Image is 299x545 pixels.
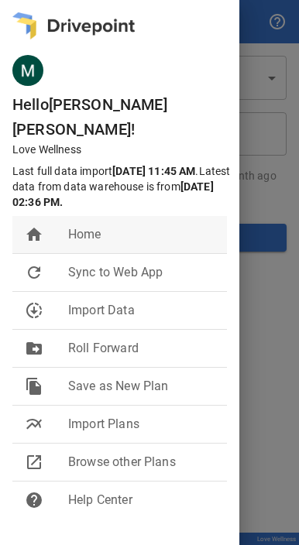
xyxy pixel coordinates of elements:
span: Browse other Plans [68,453,215,471]
p: Love Wellness [12,142,239,157]
span: open_in_new [25,453,43,471]
span: Save as New Plan [68,377,215,396]
span: Import Data [68,301,215,320]
span: file_copy [25,377,43,396]
p: Last full data import . Latest data from data warehouse is from [12,163,233,210]
span: Help Center [68,491,215,509]
img: ACg8ocI7elUFtlnDeCwoBMjTfHMw2jZwWIMz_Porw5faQ01AQRqBNg=s96-c [12,55,43,86]
span: help [25,491,43,509]
img: logo [12,12,135,39]
span: multiline_chart [25,415,43,434]
b: [DATE] 11:45 AM [112,165,195,177]
span: Sync to Web App [68,263,215,282]
span: drive_file_move [25,339,43,358]
h6: Hello [PERSON_NAME] [PERSON_NAME] ! [12,92,239,142]
span: refresh [25,263,43,282]
span: Import Plans [68,415,215,434]
span: Roll Forward [68,339,215,358]
span: Home [68,225,215,244]
span: home [25,225,43,244]
span: downloading [25,301,43,320]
